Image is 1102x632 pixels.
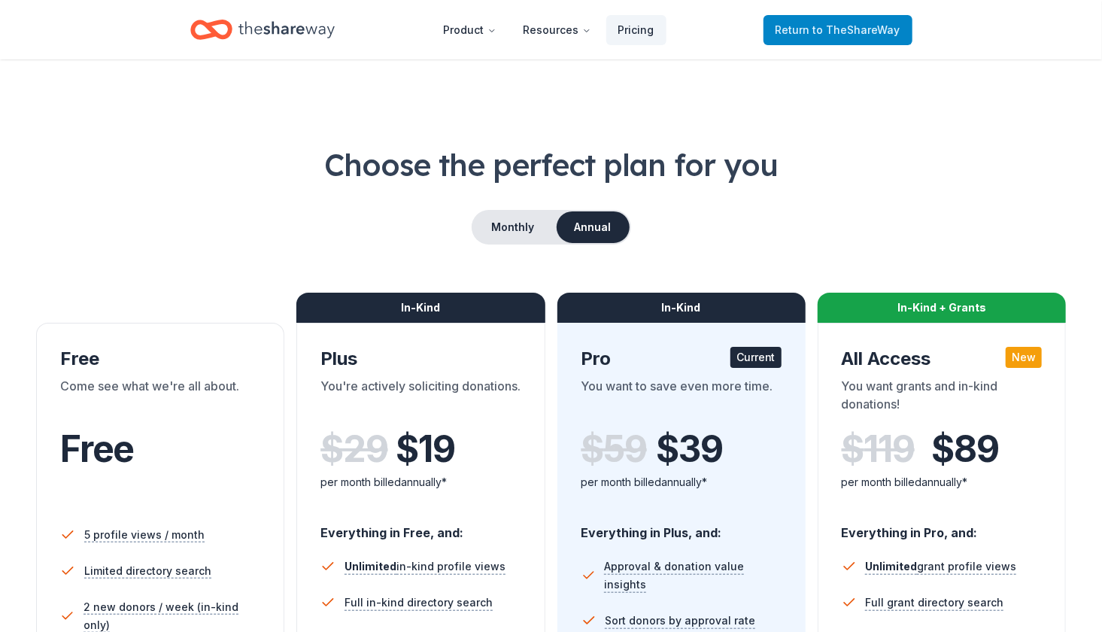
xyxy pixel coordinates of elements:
a: Pricing [606,15,666,45]
div: Plus [320,347,521,371]
div: per month billed annually* [581,473,782,491]
span: in-kind profile views [345,560,505,573]
button: Product [432,15,508,45]
span: Sort donors by approval rate [606,612,756,630]
span: Full in-kind directory search [345,594,493,612]
span: $ 89 [932,428,999,470]
div: New [1006,347,1042,368]
div: All Access [842,347,1042,371]
span: to TheShareWay [813,23,900,36]
span: grant profile views [866,560,1017,573]
h1: Choose the perfect plan for you [36,144,1066,186]
a: Returnto TheShareWay [764,15,912,45]
button: Resources [512,15,603,45]
div: You want grants and in-kind donations! [842,377,1042,419]
div: per month billed annually* [320,473,521,491]
div: Come see what we're all about. [60,377,260,419]
div: You're actively soliciting donations. [320,377,521,419]
span: Approval & donation value insights [605,558,782,594]
span: Free [60,427,134,471]
span: $ 19 [396,428,454,470]
span: Unlimited [866,560,918,573]
div: Everything in Pro, and: [842,511,1042,542]
button: Monthly [473,211,554,243]
nav: Main [432,12,666,47]
div: In-Kind + Grants [818,293,1066,323]
span: Full grant directory search [866,594,1004,612]
div: per month billed annually* [842,473,1042,491]
div: Current [730,347,782,368]
div: Free [60,347,260,371]
span: Return [776,21,900,39]
span: Limited directory search [84,562,211,580]
div: Pro [581,347,782,371]
a: Home [190,12,335,47]
button: Annual [557,211,630,243]
div: In-Kind [557,293,806,323]
div: Everything in Free, and: [320,511,521,542]
span: 5 profile views / month [84,526,205,544]
div: You want to save even more time. [581,377,782,419]
div: Everything in Plus, and: [581,511,782,542]
span: Unlimited [345,560,396,573]
span: $ 39 [657,428,723,470]
div: In-Kind [296,293,545,323]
